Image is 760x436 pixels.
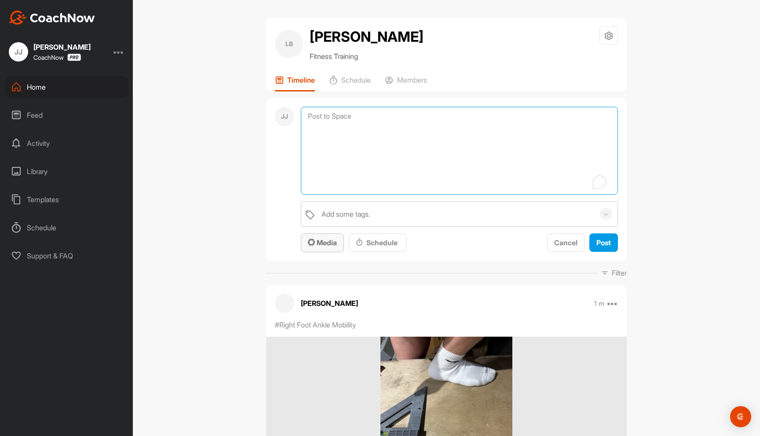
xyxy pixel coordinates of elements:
h2: [PERSON_NAME] [310,26,424,47]
div: Library [5,160,129,182]
p: Timeline [287,76,315,84]
p: #Right Foot Ankle Mobility [275,320,356,330]
div: Activity [5,132,129,154]
div: [PERSON_NAME] [33,44,91,51]
div: Home [5,76,129,98]
span: Cancel [554,238,577,247]
span: Media [308,238,337,247]
div: JJ [9,42,28,62]
p: Filter [612,268,627,278]
div: CoachNow [33,54,81,61]
p: 1 m [594,299,604,308]
div: Feed [5,104,129,126]
span: Post [596,238,611,247]
p: Fitness Training [310,51,424,62]
p: [PERSON_NAME] [301,298,358,309]
div: LB [275,30,303,58]
p: Schedule [341,76,371,84]
p: Members [397,76,427,84]
button: Post [589,233,618,252]
div: Support & FAQ [5,245,129,267]
textarea: To enrich screen reader interactions, please activate Accessibility in Grammarly extension settings [301,107,618,195]
div: Open Intercom Messenger [730,406,751,427]
div: Add some tags. [322,209,370,219]
button: Media [301,233,344,252]
div: Templates [5,189,129,211]
img: CoachNow [9,11,95,25]
img: CoachNow Pro [67,54,81,61]
div: Schedule [356,237,399,248]
button: Cancel [547,233,585,252]
div: JJ [275,107,294,126]
div: Schedule [5,217,129,239]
